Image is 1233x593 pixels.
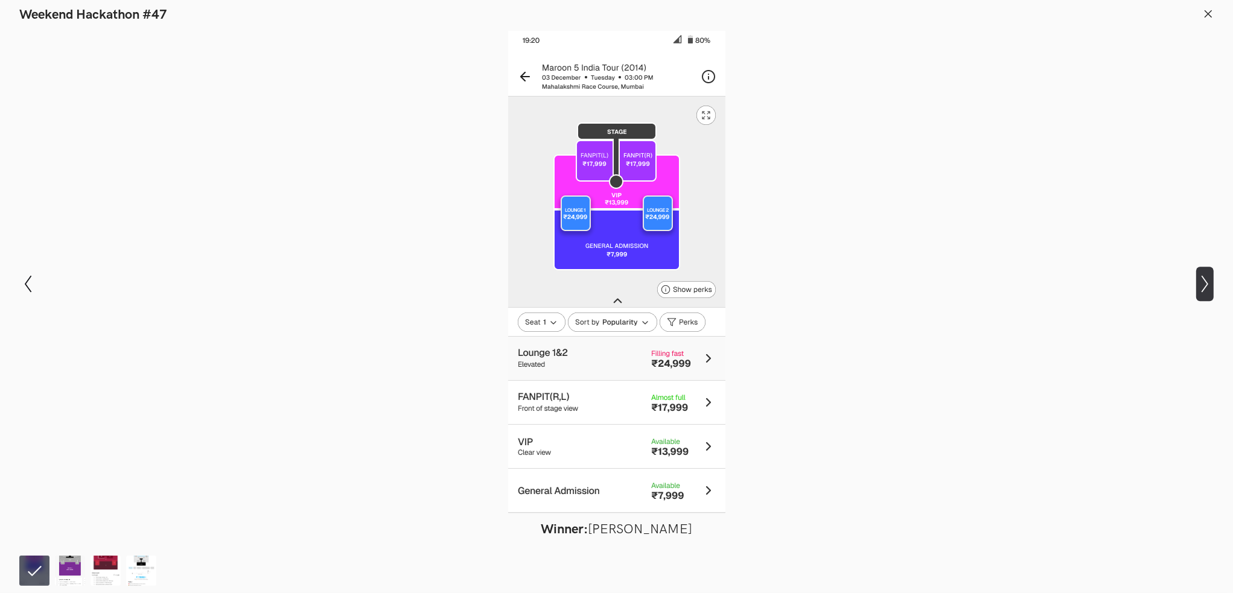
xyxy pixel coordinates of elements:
img: Hackathon_47_Solution_Lute.png [91,556,121,586]
h1: Weekend Hackathon #47 [19,7,167,23]
strong: Winner: [541,521,588,538]
img: BookMyShow.png [55,556,85,586]
img: BookMyShow.png [126,556,156,586]
figcaption: [PERSON_NAME] [255,521,979,538]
